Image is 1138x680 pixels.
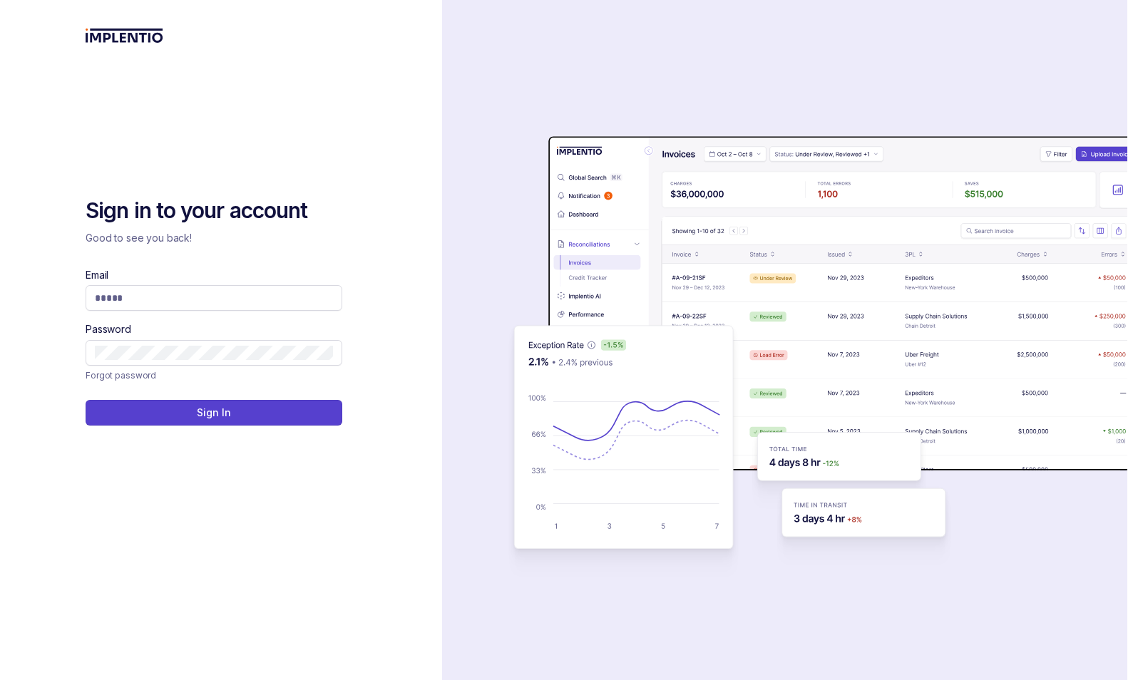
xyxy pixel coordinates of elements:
label: Password [86,322,131,336]
img: logo [86,29,163,43]
p: Forgot password [86,369,156,383]
p: Good to see you back! [86,231,342,245]
button: Sign In [86,400,342,426]
label: Email [86,268,108,282]
h2: Sign in to your account [86,197,342,225]
a: Link Forgot password [86,369,156,383]
p: Sign In [197,406,230,420]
